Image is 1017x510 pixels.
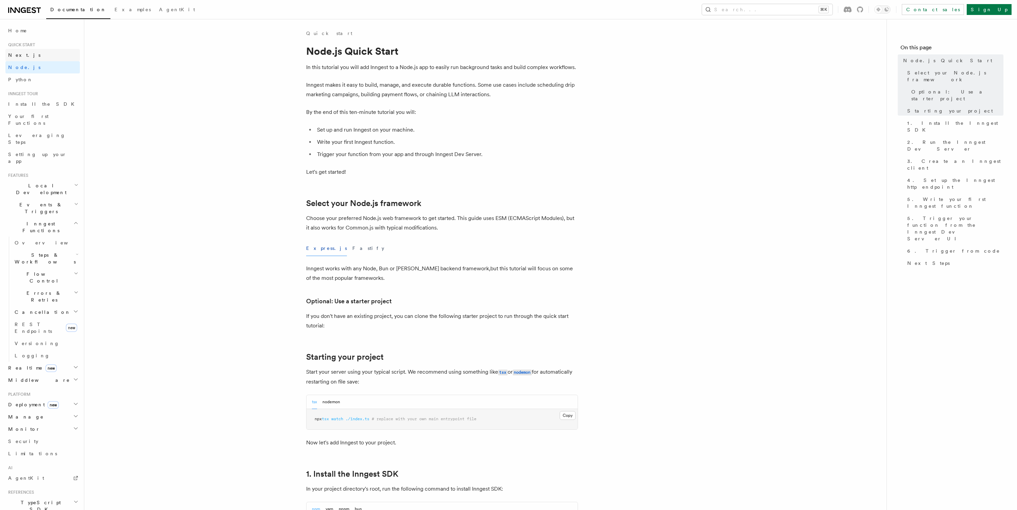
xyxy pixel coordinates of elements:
span: Inngest Functions [5,220,73,234]
span: Flow Control [12,271,74,284]
button: Manage [5,411,80,423]
span: Local Development [5,182,74,196]
code: tsx [498,370,508,375]
span: Home [8,27,27,34]
button: Fastify [352,241,384,256]
a: Quick start [306,30,352,37]
a: 5. Trigger your function from the Inngest Dev Server UI [905,212,1003,245]
a: Node.js Quick Start [900,54,1003,67]
span: Manage [5,413,44,420]
a: Leveraging Steps [5,129,80,148]
span: Python [8,77,33,82]
kbd: ⌘K [819,6,828,13]
span: Steps & Workflows [12,252,76,265]
a: Limitations [5,447,80,460]
h1: Node.js Quick Start [306,45,578,57]
code: nodemon [513,370,532,375]
button: Flow Control [12,268,80,287]
button: Express.js [306,241,347,256]
span: Select your Node.js framework [907,69,1003,83]
a: Install the SDK [5,98,80,110]
span: Examples [115,7,151,12]
button: Inngest Functions [5,218,80,237]
a: Optional: Use a starter project [909,86,1003,105]
span: Next Steps [907,260,950,267]
span: REST Endpoints [15,322,52,334]
a: Starting your project [905,105,1003,117]
a: Sign Up [967,4,1012,15]
span: Middleware [5,377,70,384]
a: 1. Install the Inngest SDK [905,117,1003,136]
button: Realtimenew [5,362,80,374]
span: Setting up your app [8,152,67,164]
span: Install the SDK [8,101,78,107]
span: AI [5,465,13,471]
a: Overview [12,237,80,249]
a: Your first Functions [5,110,80,129]
p: In your project directory's root, run the following command to install Inngest SDK: [306,484,578,494]
span: Node.js Quick Start [903,57,992,64]
button: Middleware [5,374,80,386]
a: 2. Run the Inngest Dev Server [905,136,1003,155]
span: watch [331,417,343,421]
span: Cancellation [12,309,71,316]
button: Steps & Workflows [12,249,80,268]
li: Set up and run Inngest on your machine. [315,125,578,135]
span: new [66,324,77,332]
span: 5. Trigger your function from the Inngest Dev Server UI [907,215,1003,242]
a: Home [5,24,80,37]
a: Versioning [12,337,80,350]
span: AgentKit [159,7,195,12]
div: Inngest Functions [5,237,80,362]
a: Next Steps [905,257,1003,269]
p: If you don't have an existing project, you can clone the following starter project to run through... [306,311,578,330]
span: Starting your project [907,107,993,114]
span: 3. Create an Inngest client [907,158,1003,171]
span: Versioning [15,341,59,346]
li: Write your first Inngest function. [315,137,578,147]
a: Starting your project [306,352,384,362]
span: Overview [15,240,85,245]
a: Next.js [5,49,80,61]
span: Inngest tour [5,91,38,97]
button: nodemon [322,395,340,409]
span: Monitor [5,426,40,432]
span: # replace with your own main entrypoint file [372,417,476,421]
span: Optional: Use a starter project [911,88,1003,102]
span: 5. Write your first Inngest function [907,196,1003,209]
span: 6. Trigger from code [907,248,1000,254]
p: By the end of this ten-minute tutorial you will: [306,107,578,117]
span: 4. Set up the Inngest http endpoint [907,177,1003,190]
p: Now let's add Inngest to your project. [306,438,578,447]
a: Examples [110,2,155,18]
a: REST Endpointsnew [12,318,80,337]
span: Your first Functions [8,114,49,126]
button: Local Development [5,180,80,199]
h4: On this page [900,44,1003,54]
a: 1. Install the Inngest SDK [306,469,398,479]
button: Monitor [5,423,80,435]
span: Events & Triggers [5,201,74,215]
button: tsx [312,395,317,409]
span: Logging [15,353,50,358]
span: npx [315,417,322,421]
a: Python [5,73,80,86]
a: Optional: Use a starter project [306,296,392,306]
span: Next.js [8,52,40,58]
span: tsx [322,417,329,421]
p: Inngest makes it easy to build, manage, and execute durable functions. Some use cases include sch... [306,80,578,99]
a: Security [5,435,80,447]
span: 1. Install the Inngest SDK [907,120,1003,133]
a: 4. Set up the Inngest http endpoint [905,174,1003,193]
a: AgentKit [5,472,80,484]
span: AgentKit [8,475,44,481]
p: Choose your preferred Node.js web framework to get started. This guide uses ESM (ECMAScript Modul... [306,214,578,233]
button: Cancellation [12,306,80,318]
a: 6. Trigger from code [905,245,1003,257]
span: Leveraging Steps [8,133,66,145]
span: Features [5,173,28,178]
span: new [46,364,57,372]
span: References [5,490,34,495]
span: new [48,401,59,409]
span: Documentation [50,7,106,12]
